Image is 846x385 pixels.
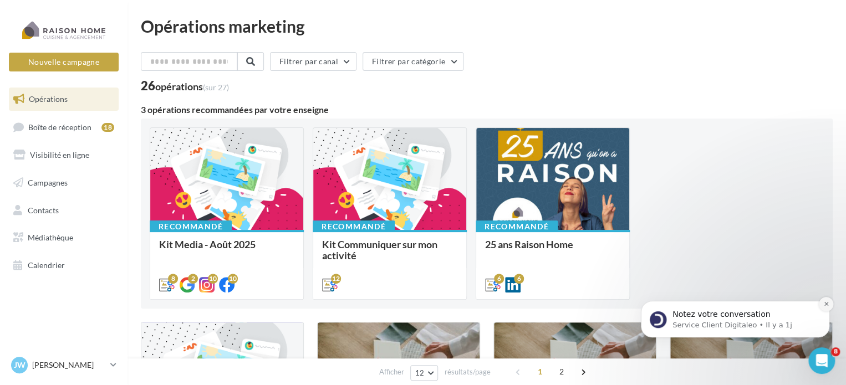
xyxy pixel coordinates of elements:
iframe: Intercom live chat [808,347,835,374]
div: 18 [101,123,114,132]
button: Filtrer par catégorie [363,52,463,71]
span: Calendrier [28,260,65,270]
span: 25 ans Raison Home [485,238,573,250]
a: Campagnes [7,171,121,194]
a: Boîte de réception18 [7,115,121,139]
span: Visibilité en ligne [30,150,89,160]
span: Campagnes [28,178,68,187]
span: Contacts [28,205,59,214]
button: Nouvelle campagne [9,53,119,71]
span: 12 [415,368,425,377]
button: Dismiss notification [195,66,209,80]
span: résultats/page [444,367,490,377]
a: Visibilité en ligne [7,143,121,167]
p: [PERSON_NAME] [32,360,106,371]
div: 10 [208,274,218,284]
span: Afficher [379,367,404,377]
span: Kit Media - Août 2025 [159,238,256,250]
div: 6 [514,274,524,284]
div: opérations [155,81,229,91]
div: Recommandé [476,220,558,233]
div: Recommandé [150,220,232,233]
div: 12 [331,274,341,284]
div: 26 [141,80,229,92]
div: Opérations marketing [141,18,833,34]
div: 3 opérations recommandées par votre enseigne [141,105,833,114]
p: Notez votre conversation [48,78,191,89]
span: Boîte de réception [28,122,91,131]
button: 12 [410,365,439,381]
div: 10 [228,274,238,284]
span: 2 [553,363,570,381]
a: Opérations [7,88,121,111]
span: Kit Communiquer sur mon activité [322,238,437,261]
span: (sur 27) [203,83,229,92]
button: Filtrer par canal [270,52,356,71]
div: Recommandé [313,220,395,233]
a: JW [PERSON_NAME] [9,355,119,376]
span: 8 [831,347,840,356]
a: Calendrier [7,254,121,277]
div: 6 [494,274,504,284]
a: Médiathèque [7,226,121,249]
iframe: Intercom notifications message [624,231,846,355]
div: 8 [168,274,178,284]
img: Profile image for Service Client Digitaleo [25,80,43,97]
p: Message from Service Client Digitaleo, sent Il y a 1j [48,89,191,99]
span: Opérations [29,94,68,104]
div: message notification from Service Client Digitaleo, Il y a 1j. Notez votre conversation [17,70,205,106]
a: Contacts [7,199,121,222]
span: JW [14,360,26,371]
div: 2 [188,274,198,284]
span: Médiathèque [28,233,73,242]
span: 1 [531,363,549,381]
